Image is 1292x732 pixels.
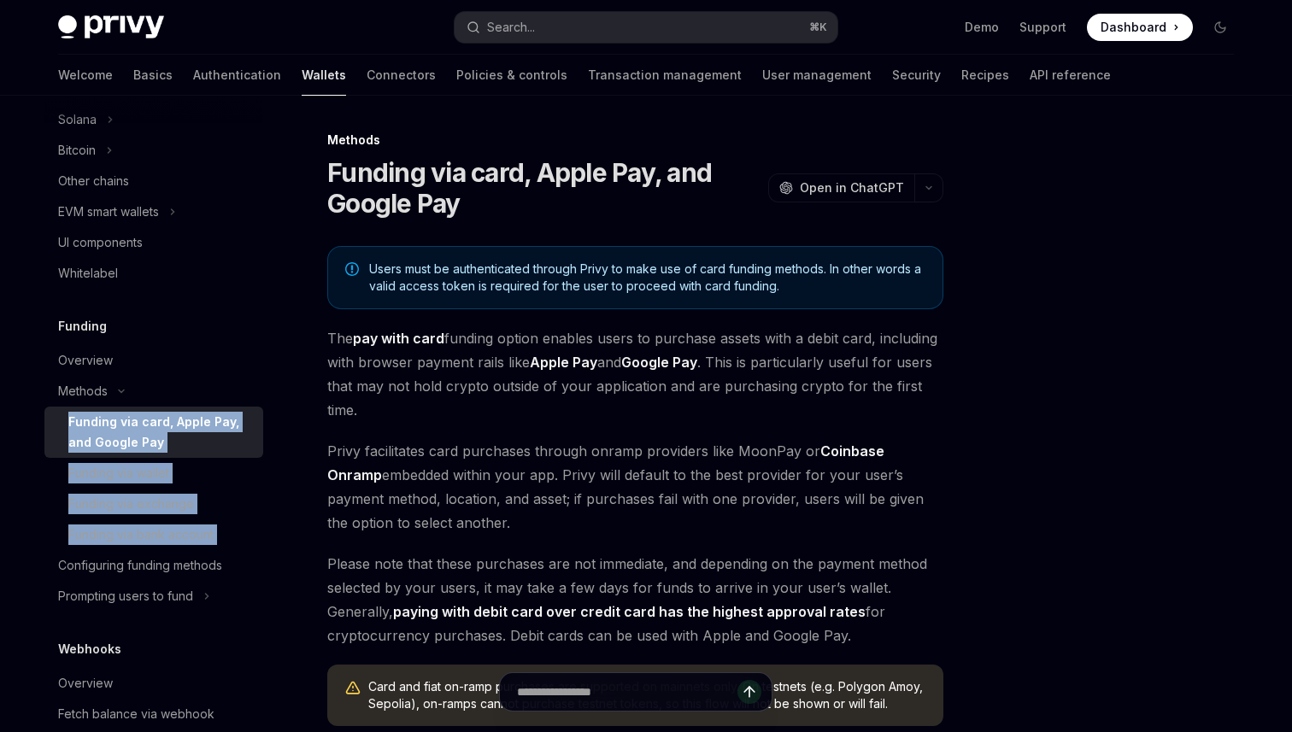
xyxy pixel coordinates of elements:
[302,55,346,96] a: Wallets
[58,350,113,371] div: Overview
[768,173,914,202] button: Open in ChatGPT
[1087,14,1193,41] a: Dashboard
[44,458,263,489] a: Funding via wallet
[44,699,263,729] a: Fetch balance via webhook
[44,227,263,258] a: UI components
[327,157,761,219] h1: Funding via card, Apple Pay, and Google Pay
[588,55,742,96] a: Transaction management
[58,15,164,39] img: dark logo
[327,552,943,647] span: Please note that these purchases are not immediate, and depending on the payment method selected ...
[369,261,925,295] span: Users must be authenticated through Privy to make use of card funding methods. In other words a v...
[58,140,96,161] div: Bitcoin
[58,639,121,659] h5: Webhooks
[44,258,263,289] a: Whitelabel
[327,326,943,422] span: The funding option enables users to purchase assets with a debit card, including with browser pay...
[58,704,214,724] div: Fetch balance via webhook
[58,381,108,401] div: Methods
[44,550,263,581] a: Configuring funding methods
[133,55,173,96] a: Basics
[809,20,827,34] span: ⌘ K
[737,680,761,704] button: Send message
[44,407,263,458] a: Funding via card, Apple Pay, and Google Pay
[58,673,113,694] div: Overview
[58,316,107,337] h5: Funding
[58,232,143,253] div: UI components
[58,202,159,222] div: EVM smart wallets
[44,345,263,376] a: Overview
[800,179,904,196] span: Open in ChatGPT
[68,494,194,514] div: Funding via exchange
[44,668,263,699] a: Overview
[1019,19,1066,36] a: Support
[327,132,943,149] div: Methods
[961,55,1009,96] a: Recipes
[487,17,535,38] div: Search...
[68,463,169,483] div: Funding via wallet
[58,171,129,191] div: Other chains
[892,55,941,96] a: Security
[456,55,567,96] a: Policies & controls
[393,603,866,620] strong: paying with debit card over credit card has the highest approval rates
[44,519,263,550] a: Funding via bank account
[530,354,597,371] strong: Apple Pay
[1101,19,1166,36] span: Dashboard
[621,354,697,371] strong: Google Pay
[327,439,943,535] span: Privy facilitates card purchases through onramp providers like MoonPay or embedded within your ap...
[455,12,837,43] button: Search...⌘K
[353,330,444,347] strong: pay with card
[44,489,263,519] a: Funding via exchange
[68,412,253,453] div: Funding via card, Apple Pay, and Google Pay
[58,555,222,576] div: Configuring funding methods
[68,524,214,545] div: Funding via bank account
[193,55,281,96] a: Authentication
[345,262,359,276] svg: Note
[965,19,999,36] a: Demo
[58,55,113,96] a: Welcome
[1207,14,1234,41] button: Toggle dark mode
[58,263,118,284] div: Whitelabel
[58,586,193,606] div: Prompting users to fund
[44,166,263,196] a: Other chains
[762,55,872,96] a: User management
[1030,55,1111,96] a: API reference
[367,55,436,96] a: Connectors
